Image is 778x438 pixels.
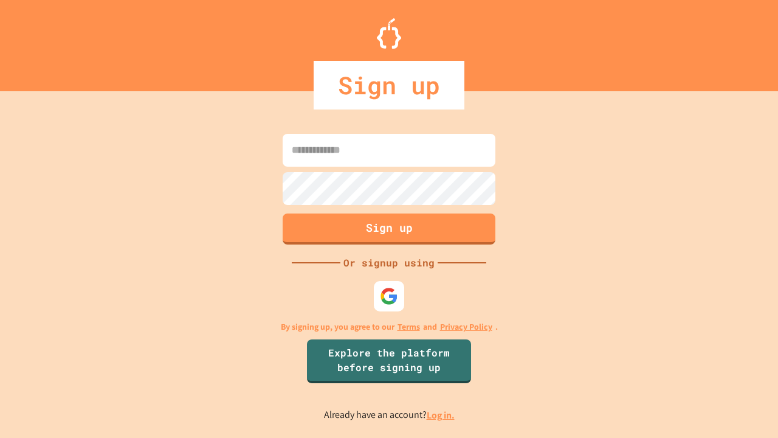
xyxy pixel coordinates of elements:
[398,321,420,333] a: Terms
[324,408,455,423] p: Already have an account?
[307,339,471,383] a: Explore the platform before signing up
[314,61,464,109] div: Sign up
[340,255,438,270] div: Or signup using
[377,18,401,49] img: Logo.svg
[283,214,495,245] button: Sign up
[281,321,498,333] p: By signing up, you agree to our and .
[380,287,398,305] img: google-icon.svg
[440,321,492,333] a: Privacy Policy
[427,409,455,422] a: Log in.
